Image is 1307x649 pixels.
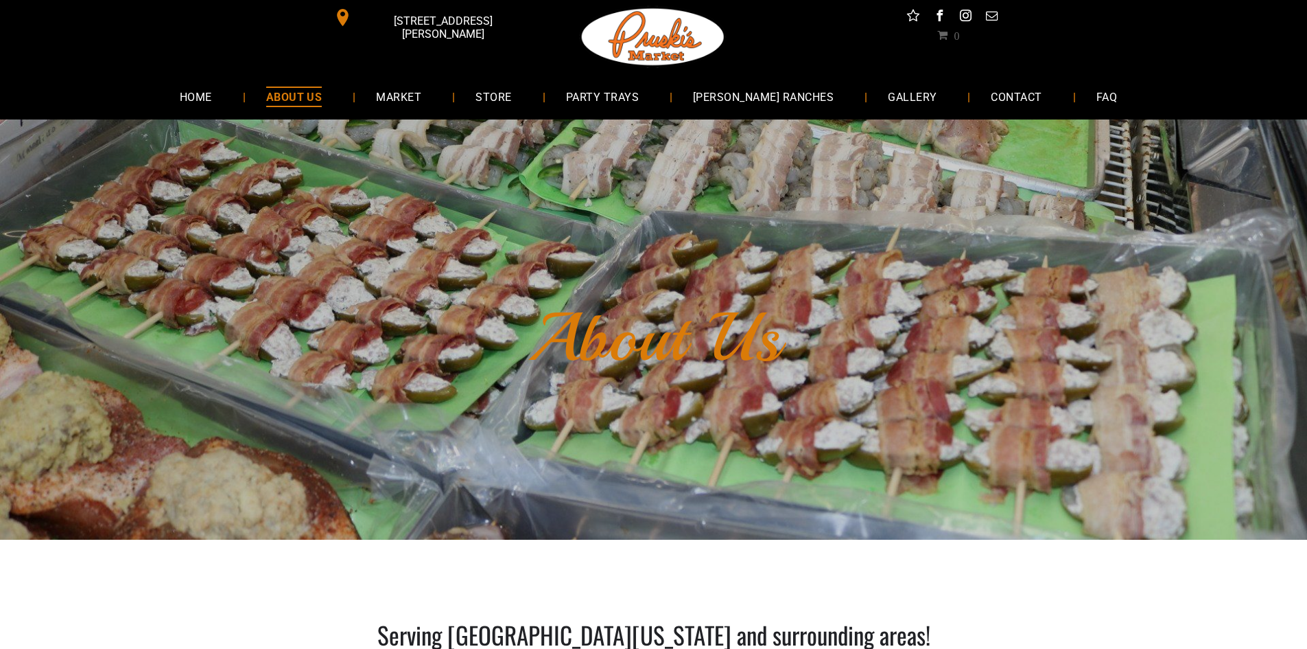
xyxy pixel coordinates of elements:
a: CONTACT [970,78,1062,115]
a: [PERSON_NAME] RANCHES [672,78,854,115]
a: ABOUT US [246,78,343,115]
a: HOME [159,78,233,115]
span: 0 [954,30,959,41]
a: [STREET_ADDRESS][PERSON_NAME] [325,7,534,28]
font: About Us [528,295,780,380]
a: instagram [956,7,974,28]
a: MARKET [355,78,442,115]
a: facebook [930,7,948,28]
a: STORE [455,78,532,115]
a: FAQ [1076,78,1138,115]
a: GALLERY [867,78,957,115]
a: Social network [904,7,922,28]
span: [STREET_ADDRESS][PERSON_NAME] [354,8,531,47]
a: PARTY TRAYS [545,78,659,115]
a: email [982,7,1000,28]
